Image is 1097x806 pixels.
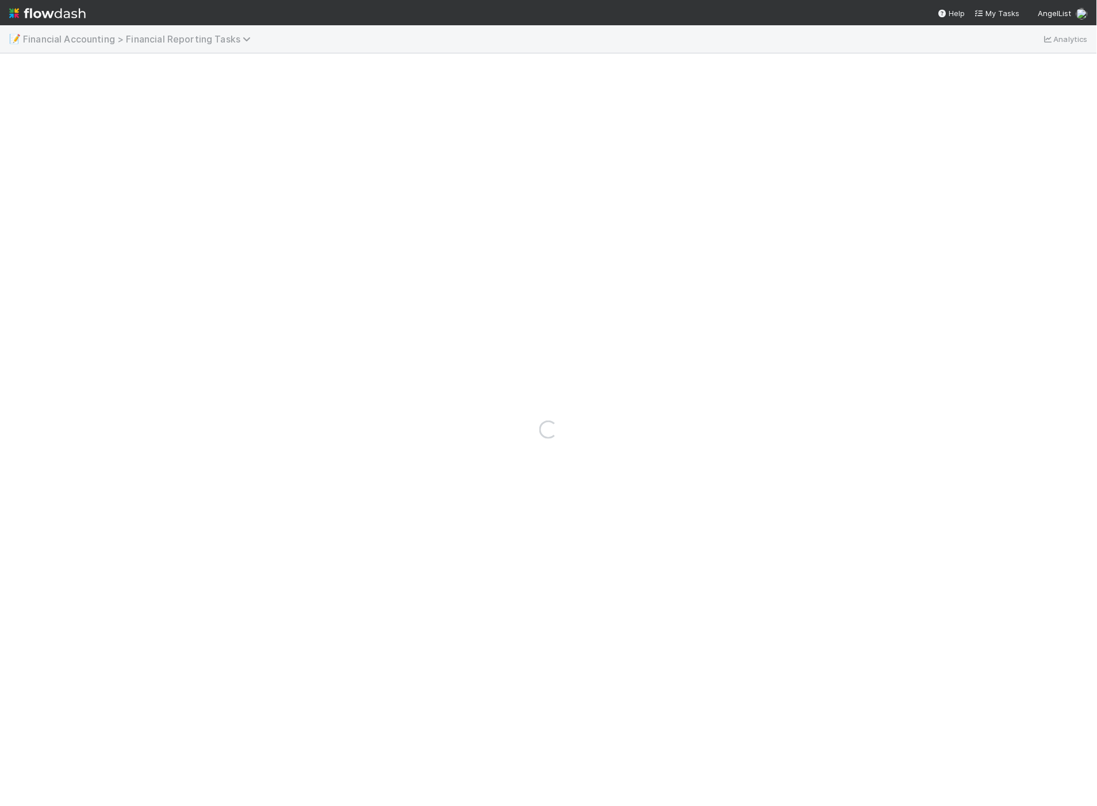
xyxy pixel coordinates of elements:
img: logo-inverted-e16ddd16eac7371096b0.svg [9,3,86,23]
img: avatar_c7c7de23-09de-42ad-8e02-7981c37ee075.png [1076,8,1088,20]
div: Help [938,7,965,19]
a: My Tasks [975,7,1020,19]
span: My Tasks [975,9,1020,18]
a: Analytics [1042,32,1088,46]
span: 📝 [9,34,21,44]
span: Financial Accounting > Financial Reporting Tasks [23,33,256,45]
span: AngelList [1038,9,1072,18]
